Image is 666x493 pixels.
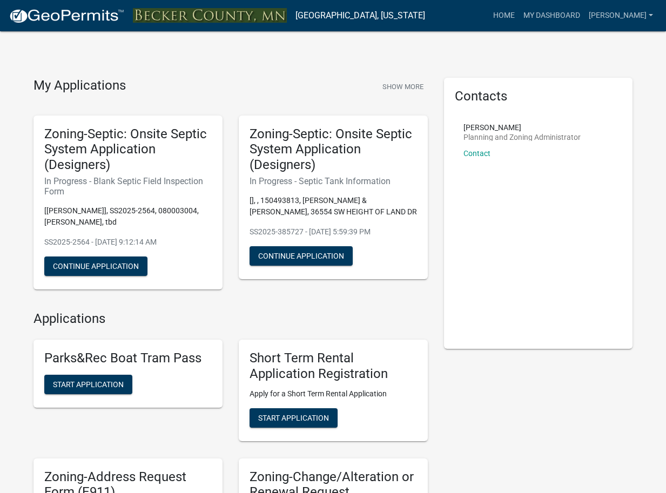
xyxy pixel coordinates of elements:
img: Becker County, Minnesota [133,8,287,23]
h4: Applications [33,311,428,327]
button: Continue Application [250,246,353,266]
a: Contact [463,149,490,158]
h5: Parks&Rec Boat Tram Pass [44,350,212,366]
p: Apply for a Short Term Rental Application [250,388,417,400]
h5: Zoning-Septic: Onsite Septic System Application (Designers) [44,126,212,173]
p: Planning and Zoning Administrator [463,133,581,141]
a: Home [489,5,519,26]
button: Start Application [250,408,338,428]
a: [GEOGRAPHIC_DATA], [US_STATE] [295,6,425,25]
p: [[PERSON_NAME]], SS2025-2564, 080003004, [PERSON_NAME], tbd [44,205,212,228]
button: Continue Application [44,256,147,276]
button: Show More [378,78,428,96]
p: [], , 150493813, [PERSON_NAME] & [PERSON_NAME], 36554 SW HEIGHT OF LAND DR [250,195,417,218]
h5: Contacts [455,89,622,104]
h5: Short Term Rental Application Registration [250,350,417,382]
p: SS2025-385727 - [DATE] 5:59:39 PM [250,226,417,238]
span: Start Application [53,380,124,388]
h6: In Progress - Septic Tank Information [250,176,417,186]
p: [PERSON_NAME] [463,124,581,131]
span: Start Application [258,413,329,422]
h6: In Progress - Blank Septic Field Inspection Form [44,176,212,197]
p: SS2025-2564 - [DATE] 9:12:14 AM [44,237,212,248]
button: Start Application [44,375,132,394]
h5: Zoning-Septic: Onsite Septic System Application (Designers) [250,126,417,173]
a: My Dashboard [519,5,584,26]
h4: My Applications [33,78,126,94]
a: [PERSON_NAME] [584,5,657,26]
